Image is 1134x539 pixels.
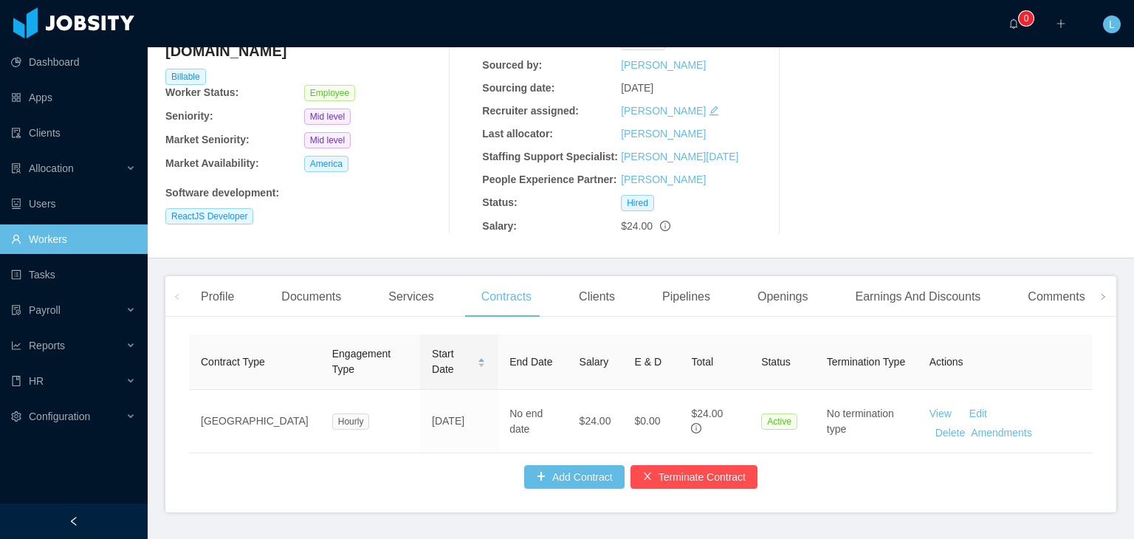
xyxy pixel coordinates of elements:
[432,346,471,377] span: Start Date
[969,408,987,419] a: Edit
[524,465,625,489] button: icon: plusAdd Contract
[332,413,370,430] span: Hourly
[11,47,136,77] a: icon: pie-chartDashboard
[304,109,351,125] span: Mid level
[746,276,820,317] div: Openings
[189,276,246,317] div: Profile
[1016,276,1096,317] div: Comments
[189,390,320,453] td: [GEOGRAPHIC_DATA]
[761,356,791,368] span: Status
[11,224,136,254] a: icon: userWorkers
[691,356,713,368] span: Total
[691,408,723,419] span: $24.00
[11,260,136,289] a: icon: profileTasks
[660,221,670,231] span: info-circle
[11,411,21,422] i: icon: setting
[482,220,517,232] b: Salary:
[165,86,238,98] b: Worker Status:
[509,356,552,368] span: End Date
[11,118,136,148] a: icon: auditClients
[11,376,21,386] i: icon: book
[11,189,136,219] a: icon: robotUsers
[482,174,616,185] b: People Experience Partner:
[952,402,999,425] button: Edit
[621,105,706,117] a: [PERSON_NAME]
[482,59,542,71] b: Sourced by:
[1008,18,1019,29] i: icon: bell
[470,276,543,317] div: Contracts
[630,465,757,489] button: icon: closeTerminate Contract
[201,356,265,368] span: Contract Type
[482,82,554,94] b: Sourcing date:
[11,83,136,112] a: icon: appstoreApps
[929,356,963,368] span: Actions
[165,208,253,224] span: ReactJS Developer
[165,134,250,145] b: Market Seniority:
[1099,293,1107,301] i: icon: right
[761,413,797,430] span: Active
[580,415,611,427] span: $24.00
[1109,16,1115,33] span: L
[165,157,259,169] b: Market Availability:
[29,304,61,316] span: Payroll
[482,128,553,140] b: Last allocator:
[11,305,21,315] i: icon: file-protect
[304,85,355,101] span: Employee
[621,220,653,232] span: $24.00
[482,105,579,117] b: Recruiter assigned:
[29,162,74,174] span: Allocation
[929,408,952,419] a: View
[843,276,992,317] div: Earnings And Discounts
[304,132,351,148] span: Mid level
[621,151,738,162] a: [PERSON_NAME][DATE]
[498,390,567,453] td: No end date
[827,356,905,368] span: Termination Type
[165,69,206,85] span: Billable
[269,276,353,317] div: Documents
[1056,18,1066,29] i: icon: plus
[815,390,918,453] td: No termination type
[29,340,65,351] span: Reports
[634,356,661,368] span: E & D
[482,196,517,208] b: Status:
[621,59,706,71] a: [PERSON_NAME]
[173,293,181,301] i: icon: left
[420,390,498,453] td: [DATE]
[11,340,21,351] i: icon: line-chart
[478,356,486,360] i: icon: caret-up
[580,356,609,368] span: Salary
[29,411,90,422] span: Configuration
[567,276,627,317] div: Clients
[304,156,348,172] span: America
[709,106,719,116] i: icon: edit
[1019,11,1034,26] sup: 0
[165,187,279,199] b: Software development :
[332,348,391,375] span: Engagement Type
[621,195,654,211] span: Hired
[11,163,21,174] i: icon: solution
[621,174,706,185] a: [PERSON_NAME]
[165,110,213,122] b: Seniority:
[650,276,722,317] div: Pipelines
[935,427,965,439] a: Delete
[478,362,486,366] i: icon: caret-down
[377,276,445,317] div: Services
[691,423,701,433] span: info-circle
[971,427,1031,439] a: Amendments
[621,82,653,94] span: [DATE]
[482,151,618,162] b: Staffing Support Specialist:
[477,356,486,366] div: Sort
[29,375,44,387] span: HR
[621,128,706,140] a: [PERSON_NAME]
[634,415,660,427] span: $0.00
